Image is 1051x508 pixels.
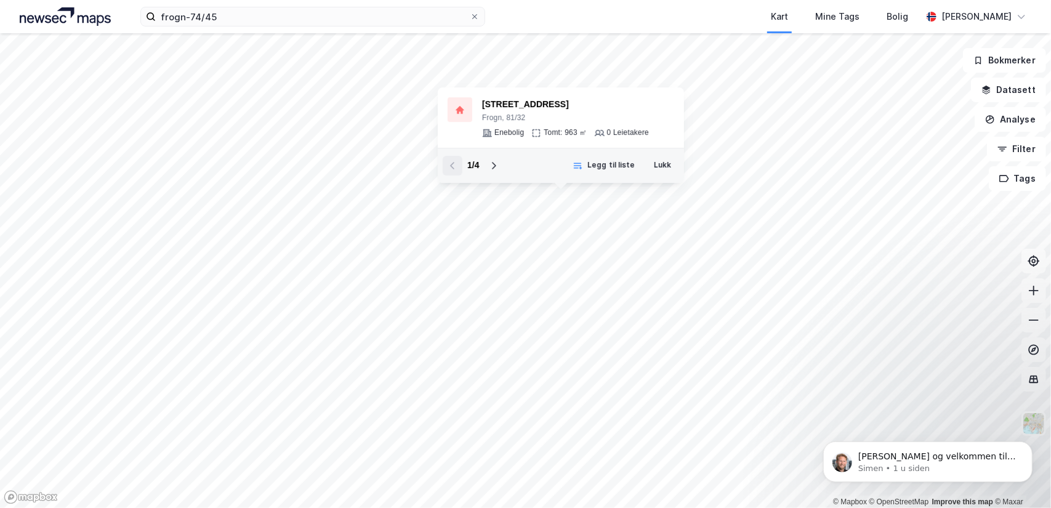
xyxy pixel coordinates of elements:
[607,128,649,138] div: 0 Leietakere
[544,128,587,138] div: Tomt: 963 ㎡
[869,498,929,506] a: OpenStreetMap
[771,9,788,24] div: Kart
[833,498,867,506] a: Mapbox
[989,166,1046,191] button: Tags
[975,107,1046,132] button: Analyse
[482,113,649,123] div: Frogn, 81/32
[1022,412,1045,435] img: Z
[20,7,111,26] img: logo.a4113a55bc3d86da70a041830d287a7e.svg
[467,158,479,173] div: 1 / 4
[941,9,1012,24] div: [PERSON_NAME]
[932,498,993,506] a: Improve this map
[4,490,58,504] a: Mapbox homepage
[156,7,470,26] input: Søk på adresse, matrikkel, gårdeiere, leietakere eller personer
[565,156,643,175] button: Legg til liste
[963,48,1046,73] button: Bokmerker
[987,137,1046,161] button: Filter
[887,9,908,24] div: Bolig
[971,78,1046,102] button: Datasett
[815,9,860,24] div: Mine Tags
[494,128,524,138] div: Enebolig
[805,416,1051,502] iframe: Intercom notifications melding
[482,97,649,112] div: [STREET_ADDRESS]
[646,156,679,175] button: Lukk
